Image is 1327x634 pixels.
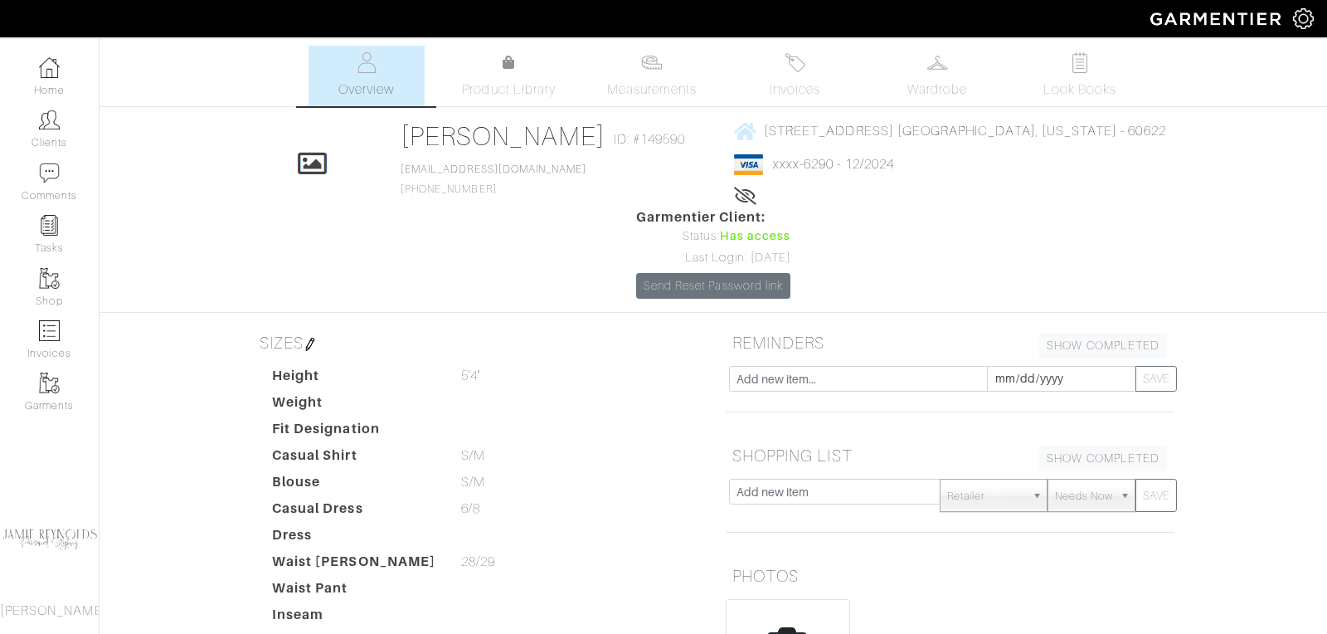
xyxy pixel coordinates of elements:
[773,157,894,172] a: xxxx-6290 - 12/2024
[726,439,1174,472] h5: SHOPPING LIST
[260,605,449,632] dt: Inseam
[309,46,425,106] a: Overview
[607,80,698,100] span: Measurements
[636,227,790,246] div: Status:
[770,80,820,100] span: Invoices
[785,52,805,73] img: orders-27d20c2124de7fd6de4e0e44c1d41de31381a507db9b33961299e4e07d508b8c.svg
[947,480,1025,513] span: Retailer
[260,393,449,419] dt: Weight
[260,578,449,605] dt: Waist Pant
[594,46,711,106] a: Measurements
[39,163,60,183] img: comment-icon-a0a6a9ef722e966f86d9cbdc48e553b5cf19dbc54f86b18d962a5391bc8f6eb6.png
[260,446,449,472] dt: Casual Shirt
[734,120,1166,141] a: [STREET_ADDRESS] [GEOGRAPHIC_DATA], [US_STATE] - 60622
[39,110,60,130] img: clients-icon-6bae9207a08558b7cb47a8932f037763ab4055f8c8b6bfacd5dc20c3e0201464.png
[726,326,1174,359] h5: REMINDERS
[253,326,701,359] h5: SIZES
[461,366,480,386] span: 5'4"
[614,129,686,149] span: ID: #149590
[260,366,449,393] dt: Height
[401,163,586,175] a: [EMAIL_ADDRESS][DOMAIN_NAME]
[462,80,556,100] span: Product Library
[304,338,317,351] img: pen-cf24a1663064a2ec1b9c1bd2387e9de7a2fa800b781884d57f21acf72779bad2.png
[260,419,449,446] dt: Fit Designation
[260,472,449,499] dt: Blouse
[1055,480,1113,513] span: Needs Now
[39,215,60,236] img: reminder-icon-8004d30b9f0a5d33ae49ab947aed9ed385cf756f9e5892f1edd6e32f2345188e.png
[39,320,60,341] img: orders-icon-0abe47150d42831381b5fb84f609e132dff9fe21cb692f30cb5eec754e2cba89.png
[907,80,967,100] span: Wardrobe
[401,163,586,195] span: [PHONE_NUMBER]
[39,268,60,289] img: garments-icon-b7da505a4dc4fd61783c78ac3ca0ef83fa9d6f193b1c9dc38574b1d14d53ca28.png
[1022,46,1138,106] a: Look Books
[927,52,948,73] img: wardrobe-487a4870c1b7c33e795ec22d11cfc2ed9d08956e64fb3008fe2437562e282088.svg
[729,479,941,505] input: Add new item
[641,52,662,73] img: measurements-466bbee1fd09ba9460f595b01e5d73f9e2bff037440d3c8f018324cb6cdf7a4a.svg
[726,559,1174,593] h5: PHOTOS
[260,552,449,578] dt: Waist [PERSON_NAME]
[879,46,995,106] a: Wardrobe
[260,525,449,552] dt: Dress
[338,80,394,100] span: Overview
[764,124,1166,139] span: [STREET_ADDRESS] [GEOGRAPHIC_DATA], [US_STATE] - 60622
[636,207,790,227] span: Garmentier Client:
[461,446,485,466] span: S/M
[260,499,449,525] dt: Casual Dress
[1039,446,1167,471] a: SHOW COMPLETED
[39,373,60,393] img: garments-icon-b7da505a4dc4fd61783c78ac3ca0ef83fa9d6f193b1c9dc38574b1d14d53ca28.png
[1039,333,1167,358] a: SHOW COMPLETED
[401,121,605,151] a: [PERSON_NAME]
[736,46,853,106] a: Invoices
[729,366,988,392] input: Add new item...
[451,53,567,100] a: Product Library
[636,249,790,267] div: Last Login: [DATE]
[461,499,480,519] span: 6/8
[1043,80,1117,100] span: Look Books
[1142,4,1293,33] img: garmentier-logo-header-white-b43fb05a5012e4ada735d5af1a66efaba907eab6374d6393d1fbf88cb4ef424d.png
[1135,479,1177,512] button: SAVE
[39,57,60,78] img: dashboard-icon-dbcd8f5a0b271acd01030246c82b418ddd0df26cd7fceb0bd07c9910d44c42f6.png
[461,552,495,572] span: 28/29
[1070,52,1091,73] img: todo-9ac3debb85659649dc8f770b8b6100bb5dab4b48dedcbae339e5042a72dfd3cc.svg
[1135,366,1177,392] button: SAVE
[356,52,377,73] img: basicinfo-40fd8af6dae0f16599ec9e87c0ef1c0a1fdea2edbe929e3d69a839185d80c458.svg
[734,154,763,175] img: visa-934b35602734be37eb7d5d7e5dbcd2044c359bf20a24dc3361ca3fa54326a8a7.png
[720,227,791,246] span: Has access
[636,273,790,299] a: Send Reset Password link
[461,472,485,492] span: S/M
[1293,8,1314,29] img: gear-icon-white-bd11855cb880d31180b6d7d6211b90ccbf57a29d726f0c71d8c61bd08dd39cc2.png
